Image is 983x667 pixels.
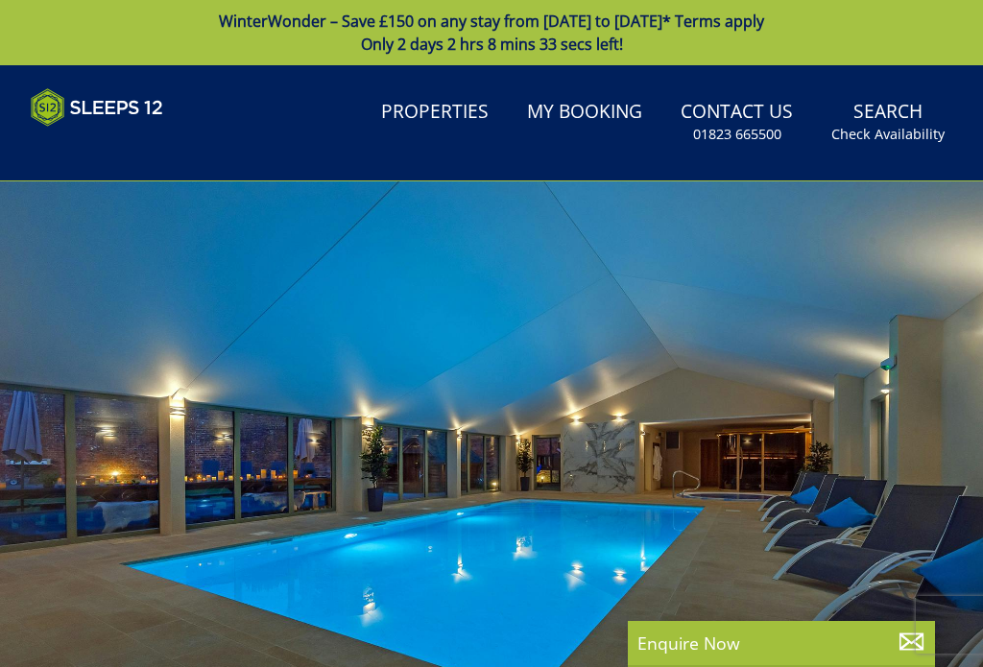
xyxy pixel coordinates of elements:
small: Check Availability [831,125,945,144]
a: Contact Us01823 665500 [673,91,801,154]
a: Properties [373,91,496,134]
span: Only 2 days 2 hrs 8 mins 33 secs left! [361,34,623,55]
a: SearchCheck Availability [824,91,952,154]
small: 01823 665500 [693,125,781,144]
p: Enquire Now [637,631,925,655]
iframe: Customer reviews powered by Trustpilot [21,138,223,155]
a: My Booking [519,91,650,134]
img: Sleeps 12 [31,88,163,127]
